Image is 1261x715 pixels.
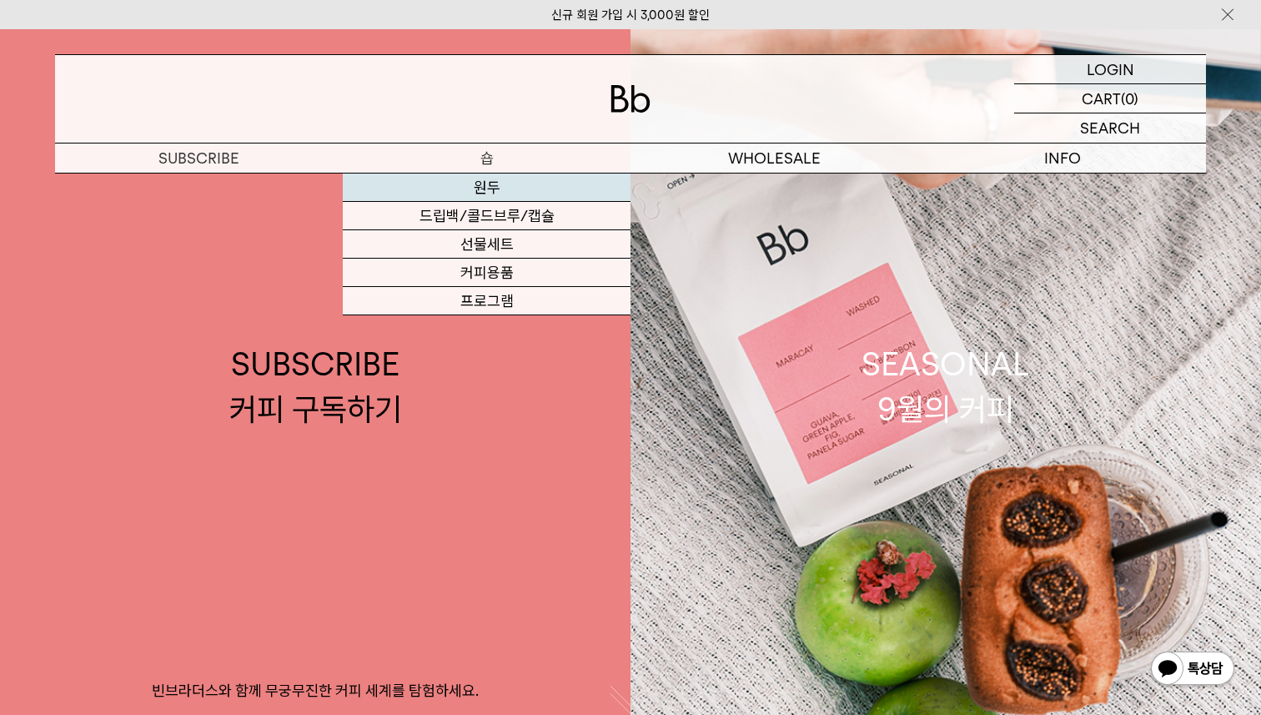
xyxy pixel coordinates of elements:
[343,259,630,287] a: 커피용품
[343,174,630,202] a: 원두
[862,342,1030,431] div: SEASONAL 9월의 커피
[630,144,918,173] p: WHOLESALE
[1080,113,1140,143] p: SEARCH
[1082,84,1121,113] p: CART
[1121,84,1138,113] p: (0)
[343,202,630,230] a: 드립백/콜드브루/캡슐
[343,230,630,259] a: 선물세트
[55,144,343,173] a: SUBSCRIBE
[1014,84,1206,113] a: CART (0)
[610,85,651,113] img: 로고
[918,144,1206,173] p: INFO
[551,8,710,23] a: 신규 회원 가입 시 3,000원 할인
[1149,650,1236,690] img: 카카오톡 채널 1:1 채팅 버튼
[229,342,402,431] div: SUBSCRIBE 커피 구독하기
[1087,55,1134,83] p: LOGIN
[343,287,630,315] a: 프로그램
[343,144,630,173] a: 숍
[1014,55,1206,84] a: LOGIN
